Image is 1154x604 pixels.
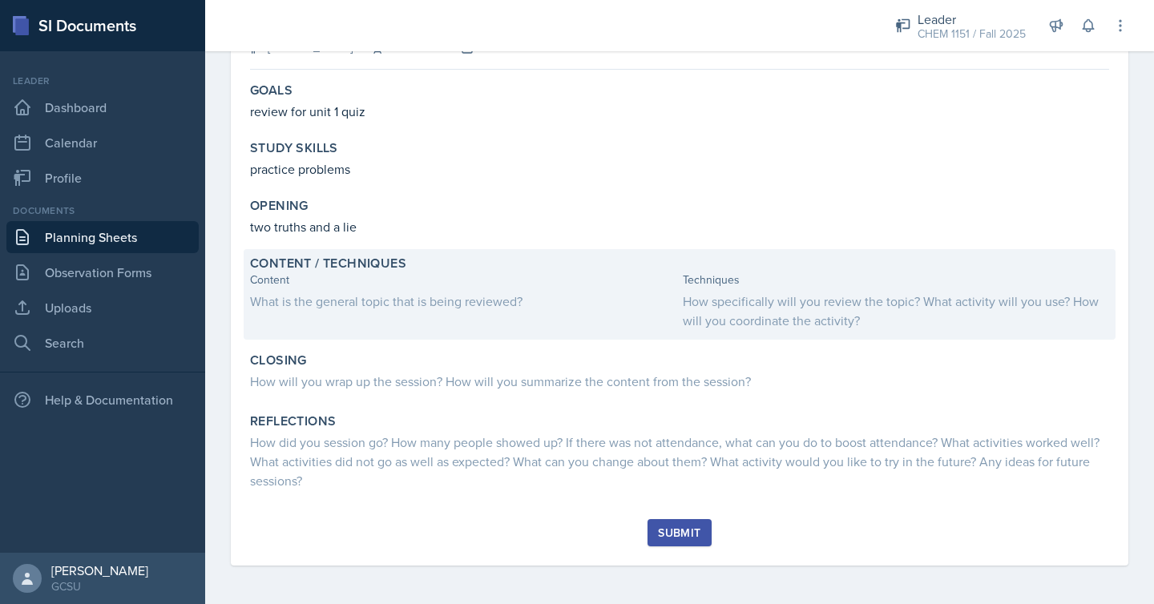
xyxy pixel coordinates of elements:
[250,140,338,156] label: Study Skills
[51,578,148,594] div: GCSU
[250,217,1109,236] p: two truths and a lie
[6,74,199,88] div: Leader
[250,198,309,214] label: Opening
[250,352,307,368] label: Closing
[51,562,148,578] div: [PERSON_NAME]
[648,519,711,546] button: Submit
[250,83,293,99] label: Goals
[250,372,1109,391] div: How will you wrap up the session? How will you summarize the content from the session?
[250,256,406,272] label: Content / Techniques
[250,433,1109,490] div: How did you session go? How many people showed up? If there was not attendance, what can you do t...
[658,526,700,539] div: Submit
[918,26,1026,42] div: CHEM 1151 / Fall 2025
[683,272,1109,288] div: Techniques
[6,327,199,359] a: Search
[6,203,199,218] div: Documents
[683,292,1109,330] div: How specifically will you review the topic? What activity will you use? How will you coordinate t...
[6,91,199,123] a: Dashboard
[250,272,676,288] div: Content
[918,10,1026,29] div: Leader
[250,292,676,311] div: What is the general topic that is being reviewed?
[6,127,199,159] a: Calendar
[6,221,199,253] a: Planning Sheets
[6,384,199,416] div: Help & Documentation
[6,292,199,324] a: Uploads
[250,102,1109,121] p: review for unit 1 quiz
[250,413,336,429] label: Reflections
[250,159,1109,179] p: practice problems
[6,162,199,194] a: Profile
[6,256,199,288] a: Observation Forms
